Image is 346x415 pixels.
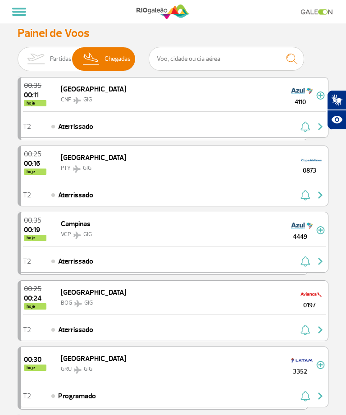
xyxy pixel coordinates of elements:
span: Aterrissado [58,256,93,267]
span: hoje [24,303,46,310]
span: 4110 [284,97,316,107]
input: Voo, cidade ou cia aérea [149,47,304,71]
span: 2025-09-30 00:35:00 [24,82,46,89]
img: mais-info-painel-voo.svg [316,91,325,100]
span: T2 [23,258,31,265]
span: 2025-09-30 00:35:00 [24,217,46,224]
img: slider-desembarque [78,47,105,71]
span: hoje [24,169,46,175]
span: GIG [83,164,91,172]
img: seta-direita-painel-voo.svg [315,121,326,132]
span: T2 [23,192,31,198]
img: sino-painel-voo.svg [300,391,310,401]
img: Azul Linhas Aéreas [291,219,313,233]
span: [GEOGRAPHIC_DATA] [61,85,126,94]
span: VCP [61,231,71,238]
img: TAM LINHAS AEREAS [291,353,313,368]
span: 2025-09-30 00:25:00 [24,150,46,158]
span: Aterrissado [58,190,93,201]
div: Plugin de acessibilidade da Hand Talk. [327,90,346,130]
span: Programado [58,391,96,401]
span: 2025-09-30 00:16:21 [24,160,46,167]
button: Abrir tradutor de língua de sinais. [327,90,346,110]
span: Aterrissado [58,121,93,132]
img: Azul Linhas Aéreas [291,84,313,98]
img: seta-direita-painel-voo.svg [315,324,326,335]
span: 0873 [293,166,326,175]
img: Avianca [300,287,322,301]
span: PTY [61,164,71,172]
span: T2 [23,123,31,130]
span: [GEOGRAPHIC_DATA] [61,153,126,162]
img: sino-painel-voo.svg [300,190,310,201]
span: [GEOGRAPHIC_DATA] [61,354,126,363]
span: GIG [84,365,92,373]
span: GIG [84,299,93,306]
span: T2 [23,393,31,399]
span: hoje [24,235,46,241]
span: CNF [61,96,71,103]
span: BOG [61,299,72,306]
button: Abrir recursos assistivos. [327,110,346,130]
img: seta-direita-painel-voo.svg [315,190,326,201]
span: 2025-09-30 00:19:54 [24,226,46,233]
span: 3352 [284,367,316,376]
span: Chegadas [105,47,131,71]
span: 2025-09-30 00:30:00 [24,356,46,363]
span: Aterrissado [58,324,93,335]
span: hoje [24,100,46,106]
img: sino-painel-voo.svg [300,324,310,335]
img: slider-embarque [22,47,50,71]
img: seta-direita-painel-voo.svg [315,256,326,267]
img: COPA Airlines [300,152,322,167]
span: 4449 [284,232,316,242]
img: seta-direita-painel-voo.svg [315,391,326,401]
span: 2025-09-30 00:24:06 [24,295,46,302]
span: 2025-09-30 00:25:00 [24,285,46,292]
span: [GEOGRAPHIC_DATA] [61,288,126,297]
span: 2025-09-30 00:11:54 [24,91,46,99]
img: mais-info-painel-voo.svg [316,361,325,369]
span: T2 [23,327,31,333]
img: sino-painel-voo.svg [300,256,310,267]
span: GIG [83,96,92,103]
img: sino-painel-voo.svg [300,121,310,132]
span: GIG [83,231,92,238]
span: hoje [24,365,46,371]
span: GRU [61,365,72,373]
span: Campinas [61,219,91,228]
h3: Painel de Voos [18,26,328,40]
img: mais-info-painel-voo.svg [316,226,325,234]
span: Partidas [50,47,72,71]
span: 0197 [293,301,326,310]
